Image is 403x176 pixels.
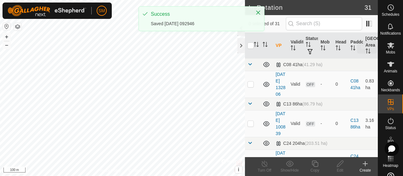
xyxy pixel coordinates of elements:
[3,33,10,41] button: +
[276,101,323,107] div: C13 86ha
[350,78,360,90] a: C08 41ha
[277,167,302,173] div: Show/Hide
[249,20,286,27] span: 0 selected of 31
[386,50,395,54] span: Mobs
[288,110,303,137] td: Valid
[350,46,355,51] p-sorticon: Activate to sort
[321,81,330,88] div: -
[273,33,288,59] th: VP
[333,33,348,59] th: Head
[14,23,21,31] button: Map Layers
[363,71,378,98] td: 0.83 ha
[385,126,396,130] span: Status
[288,33,303,59] th: Validity
[302,101,322,106] span: (86.79 ha)
[276,72,286,97] a: [DATE] 132806
[291,46,296,51] p-sorticon: Activate to sort
[384,69,397,73] span: Animals
[249,4,365,11] h2: In Rotation
[128,168,147,173] a: Contact Us
[350,154,360,172] a: C24 204ha
[350,118,360,129] a: C13 86ha
[348,33,363,59] th: Paddock
[286,17,362,30] input: Search (S)
[381,88,400,92] span: Neckbands
[333,71,348,98] td: 0
[151,10,249,18] div: Success
[305,141,327,146] span: (203.51 ha)
[383,164,398,167] span: Heatmap
[238,167,239,172] span: i
[276,111,286,136] a: [DATE] 100839
[380,31,401,35] span: Notifications
[321,120,330,127] div: -
[252,167,277,173] div: Turn Off
[263,43,268,48] p-sorticon: Activate to sort
[336,46,341,51] p-sorticon: Activate to sort
[365,3,372,12] span: 31
[8,5,86,16] img: Gallagher Logo
[276,62,323,67] div: C08 41ha
[303,33,318,59] th: Status
[276,141,327,146] div: C24 204ha
[288,71,303,98] td: Valid
[306,82,315,87] span: OFF
[3,23,10,30] button: Reset Map
[254,43,259,48] p-sorticon: Activate to sort
[366,49,371,54] p-sorticon: Activate to sort
[302,167,327,173] div: Copy
[151,20,249,27] div: Saved [DATE] 092946
[363,110,378,137] td: 3.16 ha
[327,167,353,173] div: Edit
[306,121,315,127] span: OFF
[321,46,326,51] p-sorticon: Activate to sort
[387,107,394,111] span: VPs
[382,13,399,16] span: Schedules
[363,33,378,59] th: [GEOGRAPHIC_DATA] Area
[235,166,242,173] button: i
[306,43,311,48] p-sorticon: Activate to sort
[98,168,121,173] a: Privacy Policy
[99,8,105,14] span: SM
[302,62,322,67] span: (41.29 ha)
[3,41,10,49] button: –
[254,8,263,17] button: Close
[333,110,348,137] td: 0
[353,167,378,173] div: Create
[276,150,286,175] a: [DATE] 121353
[318,33,333,59] th: Mob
